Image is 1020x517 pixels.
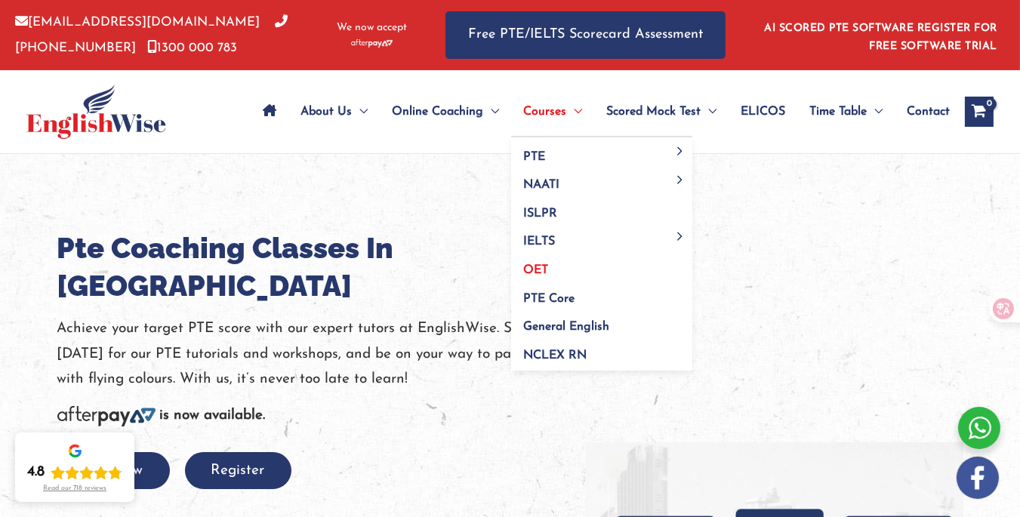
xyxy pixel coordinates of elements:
[594,85,729,138] a: Scored Mock TestMenu Toggle
[380,85,511,138] a: Online CoachingMenu Toggle
[867,85,883,138] span: Menu Toggle
[672,176,689,184] span: Menu Toggle
[511,279,692,308] a: PTE Core
[445,11,726,59] a: Free PTE/IELTS Scorecard Assessment
[147,42,237,54] a: 1300 000 783
[523,293,575,305] span: PTE Core
[352,85,368,138] span: Menu Toggle
[15,16,288,54] a: [PHONE_NUMBER]
[511,137,692,166] a: PTEMenu Toggle
[511,308,692,337] a: General English
[57,406,156,426] img: Afterpay-Logo
[27,463,45,482] div: 4.8
[43,485,106,493] div: Read our 718 reviews
[672,148,689,156] span: Menu Toggle
[672,232,689,241] span: Menu Toggle
[957,457,999,499] img: white-facebook.png
[523,151,545,163] span: PTE
[351,39,393,48] img: Afterpay-Logo
[511,251,692,280] a: OET
[523,85,566,138] span: Courses
[185,452,291,489] button: Register
[701,85,716,138] span: Menu Toggle
[907,85,950,138] span: Contact
[27,463,122,482] div: Rating: 4.8 out of 5
[392,85,483,138] span: Online Coaching
[765,23,998,52] a: AI SCORED PTE SOFTWARE REGISTER FOR FREE SOFTWARE TRIAL
[511,336,692,371] a: NCLEX RN
[523,321,609,333] span: General English
[523,235,555,248] span: IELTS
[251,85,950,138] nav: Site Navigation: Main Menu
[57,229,586,305] h1: Pte Coaching Classes In [GEOGRAPHIC_DATA]
[26,85,166,139] img: cropped-ew-logo
[566,85,582,138] span: Menu Toggle
[523,264,548,276] span: OET
[337,20,407,35] span: We now accept
[185,463,291,478] a: Register
[729,85,797,138] a: ELICOS
[756,11,1005,60] aside: Header Widget 1
[895,85,950,138] a: Contact
[57,316,586,392] p: Achieve your target PTE score with our expert tutors at EnglishWise. Sign up [DATE] for our PTE t...
[511,166,692,195] a: NAATIMenu Toggle
[741,85,785,138] span: ELICOS
[300,85,352,138] span: About Us
[511,85,594,138] a: CoursesMenu Toggle
[483,85,499,138] span: Menu Toggle
[523,208,557,220] span: ISLPR
[288,85,380,138] a: About UsMenu Toggle
[606,85,701,138] span: Scored Mock Test
[15,16,260,29] a: [EMAIL_ADDRESS][DOMAIN_NAME]
[809,85,867,138] span: Time Table
[511,194,692,223] a: ISLPR
[523,349,587,362] span: NCLEX RN
[511,223,692,251] a: IELTSMenu Toggle
[523,179,559,191] span: NAATI
[160,408,266,423] b: is now available.
[965,97,994,127] a: View Shopping Cart, empty
[797,85,895,138] a: Time TableMenu Toggle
